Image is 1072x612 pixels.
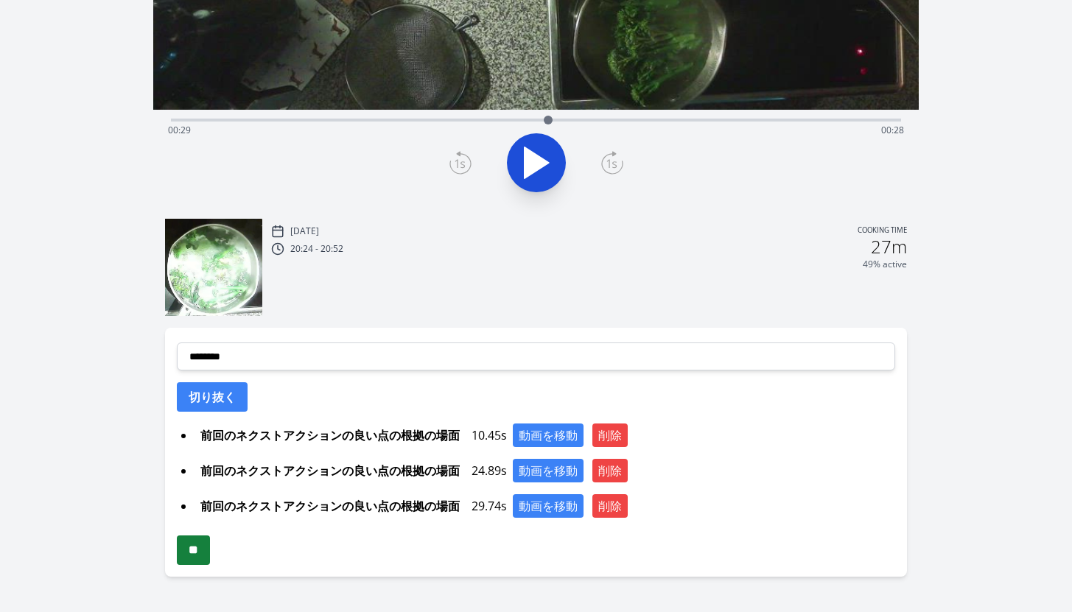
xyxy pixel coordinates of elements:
button: 動画を移動 [513,494,584,518]
p: 20:24 - 20:52 [290,243,343,255]
span: 00:28 [881,124,904,136]
button: 削除 [592,423,628,447]
span: 00:29 [168,124,191,136]
div: 10.45s [195,423,895,447]
div: 29.74s [195,494,895,518]
button: 動画を移動 [513,423,584,447]
button: 切り抜く [177,382,248,412]
p: 49% active [863,258,907,270]
span: 前回のネクストアクションの良い点の根拠の場面 [195,423,466,447]
img: 250810192512_thumb.jpeg [165,219,262,316]
p: Cooking time [858,225,907,238]
p: [DATE] [290,225,319,237]
h2: 27m [871,238,907,256]
span: 前回のネクストアクションの良い点の根拠の場面 [195,494,466,518]
div: 24.89s [195,459,895,482]
button: 削除 [592,494,628,518]
span: 前回のネクストアクションの良い点の根拠の場面 [195,459,466,482]
button: 削除 [592,459,628,482]
button: 動画を移動 [513,459,584,482]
